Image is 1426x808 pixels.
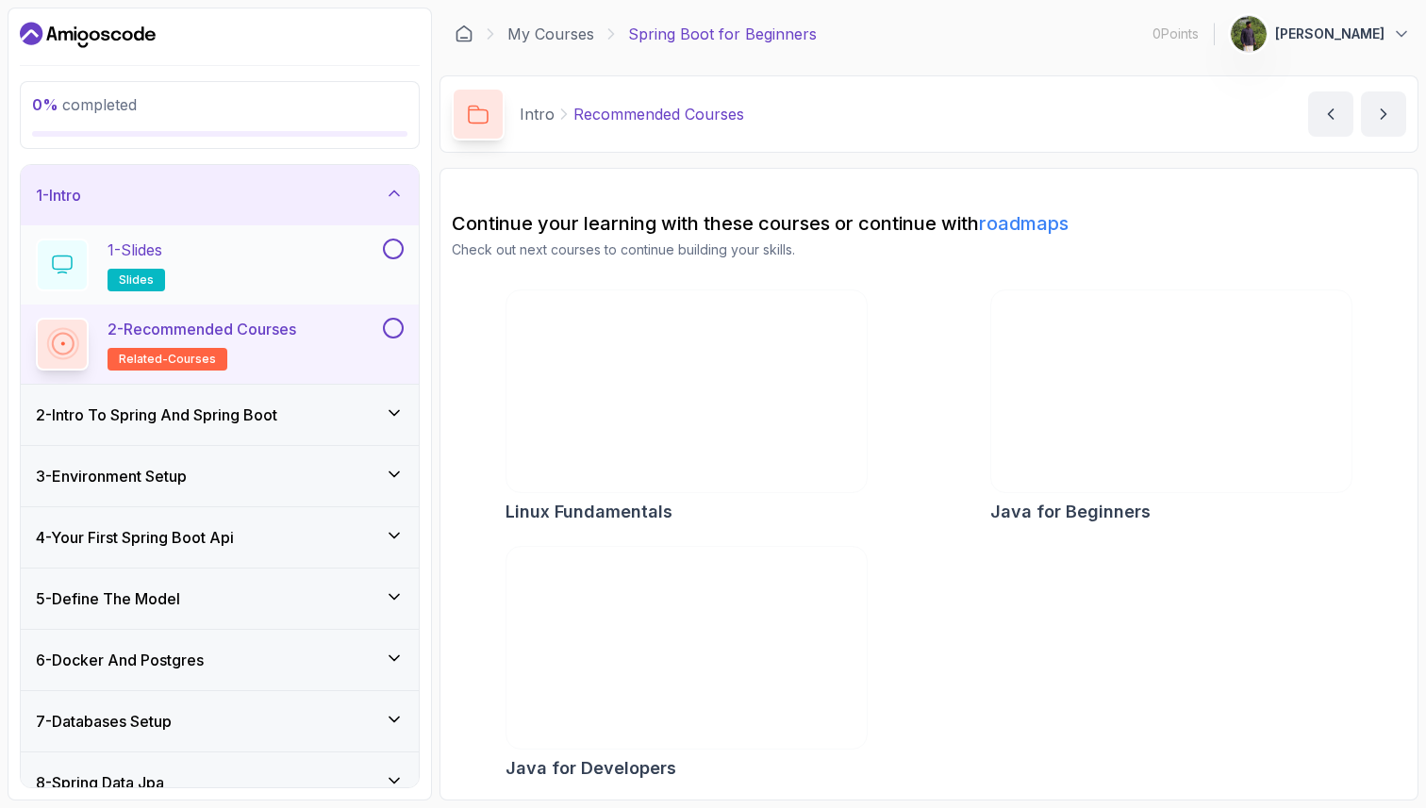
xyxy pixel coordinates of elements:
button: 1-Slidesslides [36,239,404,291]
p: Check out next courses to continue building your skills. [452,240,1406,259]
button: previous content [1308,91,1353,137]
p: 2 - Recommended Courses [108,318,296,340]
h2: Java for Beginners [990,499,1151,525]
h3: 7 - Databases Setup [36,710,172,733]
img: Java for Beginners card [991,290,1351,492]
h2: Continue your learning with these courses or continue with [452,210,1406,237]
button: user profile image[PERSON_NAME] [1230,15,1411,53]
p: Intro [520,103,555,125]
button: 4-Your First Spring Boot Api [21,507,419,568]
button: 5-Define The Model [21,569,419,629]
h3: 6 - Docker And Postgres [36,649,204,671]
h3: 8 - Spring Data Jpa [36,771,164,794]
button: 7-Databases Setup [21,691,419,751]
a: My Courses [507,23,594,45]
button: 2-Recommended Coursesrelated-courses [36,318,404,371]
a: Linux Fundamentals cardLinux Fundamentals [506,289,868,525]
a: Java for Beginners cardJava for Beginners [990,289,1352,525]
h3: 2 - Intro To Spring And Spring Boot [36,404,277,426]
h3: 3 - Environment Setup [36,465,187,487]
h3: 1 - Intro [36,184,81,206]
a: Java for Developers cardJava for Developers [506,546,868,782]
img: user profile image [1231,16,1267,52]
span: related-courses [119,352,216,367]
a: Dashboard [455,25,473,43]
span: 0 % [32,95,58,114]
button: 1-Intro [21,165,419,225]
span: slides [119,272,154,288]
button: 2-Intro To Spring And Spring Boot [21,385,419,445]
a: Dashboard [20,20,156,50]
p: Recommended Courses [573,103,744,125]
p: Spring Boot for Beginners [628,23,817,45]
p: [PERSON_NAME] [1275,25,1385,43]
h2: Java for Developers [506,755,676,782]
button: 6-Docker And Postgres [21,630,419,690]
p: 1 - Slides [108,239,162,261]
button: next content [1361,91,1406,137]
img: Linux Fundamentals card [506,290,867,492]
button: 3-Environment Setup [21,446,419,506]
span: completed [32,95,137,114]
h3: 4 - Your First Spring Boot Api [36,526,234,549]
h3: 5 - Define The Model [36,587,180,610]
p: 0 Points [1152,25,1199,43]
img: Java for Developers card [506,547,867,749]
a: roadmaps [979,212,1069,235]
h2: Linux Fundamentals [506,499,672,525]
